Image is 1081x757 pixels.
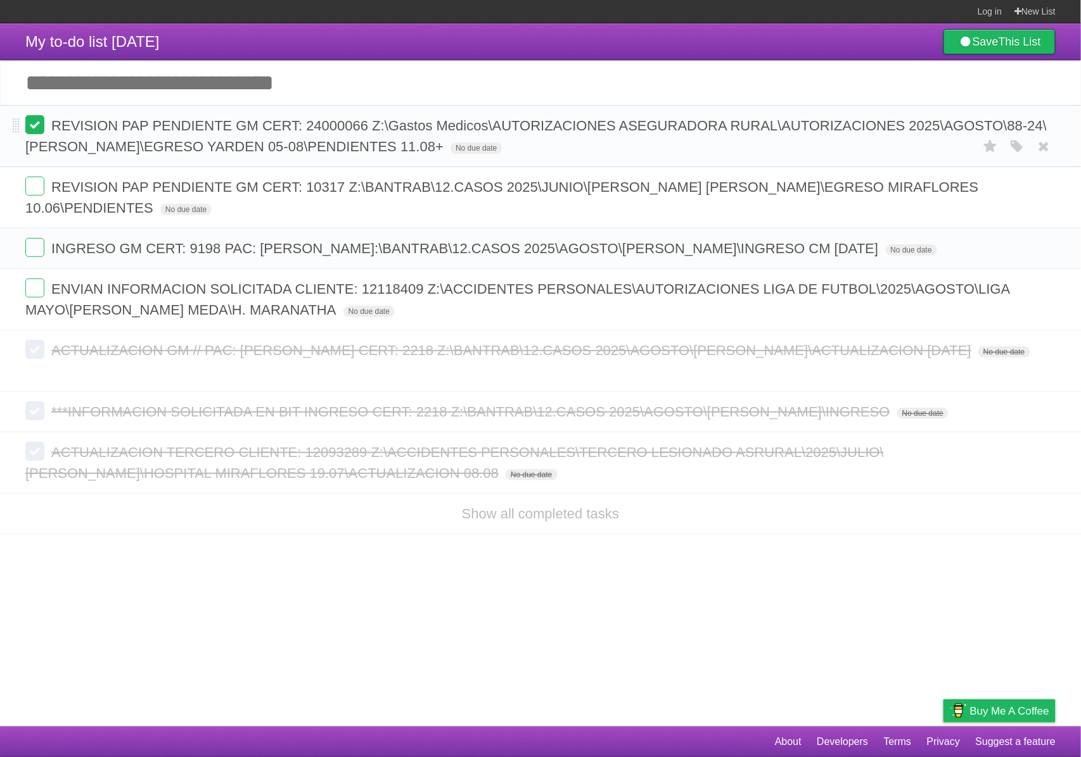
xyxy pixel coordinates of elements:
span: ACTUALIZACION GM // PAC: [PERSON_NAME] CERT: 2218 Z:\BANTRAB\12.CASOS 2025\AGOSTO\[PERSON_NAME]\A... [51,342,975,358]
a: Buy me a coffee [943,699,1056,723]
span: INGRESO GM CERT: 9198 PAC: [PERSON_NAME]:\BANTRAB\12.CASOS 2025\AGOSTO\[PERSON_NAME]\INGRESO CM [... [51,241,881,256]
label: Star task [978,197,1002,218]
span: REVISION PAP PENDIENTE GM CERT: 10317 Z:\BANTRAB\12.CASOS 2025\JUNIO\[PERSON_NAME] [PERSON_NAME]\... [25,179,979,216]
a: SaveThis List [943,29,1056,54]
a: Suggest a feature [976,730,1056,754]
a: Privacy [927,730,960,754]
label: Star task [978,238,1002,259]
label: Done [25,278,44,297]
span: Buy me a coffee [970,700,1049,722]
span: REVISION PAP PENDIENTE GM CERT: 24000066 Z:\Gastos Medicos\AUTORIZACIONES ASEGURADORA RURAL\AUTOR... [25,118,1047,154]
span: ***INFORMACION SOLICITADA EN BIT INGRESO CERT: 2218 Z:\BANTRAB\12.CASOS 2025\AGOSTO\[PERSON_NAME]... [51,404,893,420]
label: Done [25,401,44,420]
a: About [775,730,802,754]
label: Done [25,115,44,134]
span: No due date [886,244,937,256]
label: Star task [978,299,1002,320]
label: Done [25,340,44,359]
span: No due date [897,408,949,419]
b: This List [999,35,1041,48]
a: Show all completed tasks [462,506,619,522]
label: Done [25,177,44,196]
label: Star task [978,136,1002,157]
span: ENVIAN INFORMACION SOLICITADA CLIENTE: 12118409 Z:\ACCIDENTES PERSONALES\AUTORIZACIONES LIGA DE F... [25,281,1009,318]
span: No due date [160,204,212,215]
a: Developers [817,730,868,754]
span: My to-do list [DATE] [25,33,160,50]
span: No due date [343,306,395,317]
span: ACTUALIZACION TERCERO CLIENTE: 12093289 Z:\ACCIDENTES PERSONALES\TERCERO LESIONADO ASRURAL\2025\J... [25,444,884,481]
label: Done [25,238,44,257]
a: Terms [884,730,912,754]
img: Buy me a coffee [950,700,967,722]
span: No due date [506,469,557,480]
label: Done [25,442,44,461]
span: No due date [451,142,502,154]
span: No due date [978,346,1030,358]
